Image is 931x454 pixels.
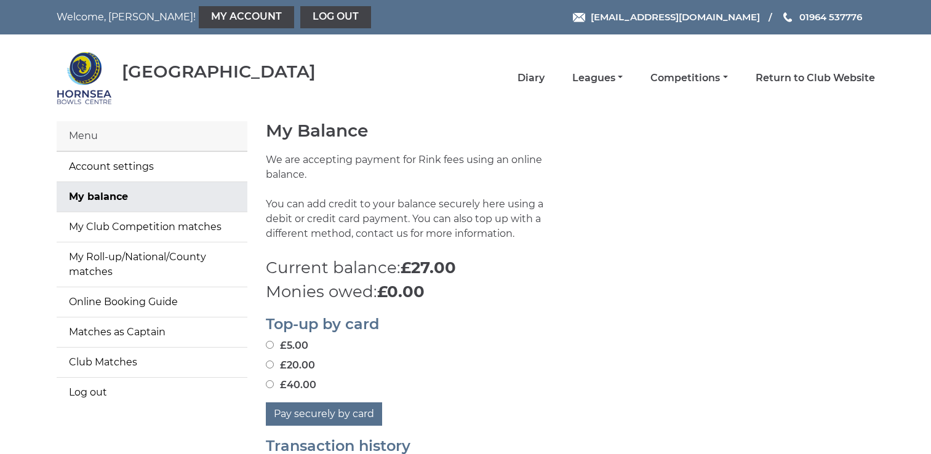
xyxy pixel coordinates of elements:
a: Email [EMAIL_ADDRESS][DOMAIN_NAME] [573,10,760,24]
div: Menu [57,121,247,151]
a: Return to Club Website [756,71,875,85]
img: Phone us [783,12,792,22]
a: Phone us 01964 537776 [781,10,862,24]
a: Leagues [572,71,623,85]
button: Pay securely by card [266,402,382,426]
a: Diary [517,71,545,85]
a: Account settings [57,152,247,181]
a: My balance [57,182,247,212]
a: Club Matches [57,348,247,377]
strong: £0.00 [377,282,425,301]
a: Competitions [650,71,727,85]
img: Hornsea Bowls Centre [57,50,112,106]
a: Log out [57,378,247,407]
span: 01964 537776 [799,11,862,23]
p: Current balance: [266,256,875,280]
input: £20.00 [266,360,274,368]
img: Email [573,13,585,22]
a: Online Booking Guide [57,287,247,317]
a: My Club Competition matches [57,212,247,242]
h1: My Balance [266,121,875,140]
a: My Account [199,6,294,28]
label: £40.00 [266,378,316,392]
a: My Roll-up/National/County matches [57,242,247,287]
label: £20.00 [266,358,315,373]
input: £40.00 [266,380,274,388]
p: Monies owed: [266,280,875,304]
p: We are accepting payment for Rink fees using an online balance. You can add credit to your balanc... [266,153,561,256]
h2: Transaction history [266,438,875,454]
h2: Top-up by card [266,316,875,332]
strong: £27.00 [401,258,456,277]
label: £5.00 [266,338,308,353]
input: £5.00 [266,341,274,349]
a: Matches as Captain [57,317,247,347]
nav: Welcome, [PERSON_NAME]! [57,6,387,28]
span: [EMAIL_ADDRESS][DOMAIN_NAME] [591,11,760,23]
a: Log out [300,6,371,28]
div: [GEOGRAPHIC_DATA] [122,62,316,81]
